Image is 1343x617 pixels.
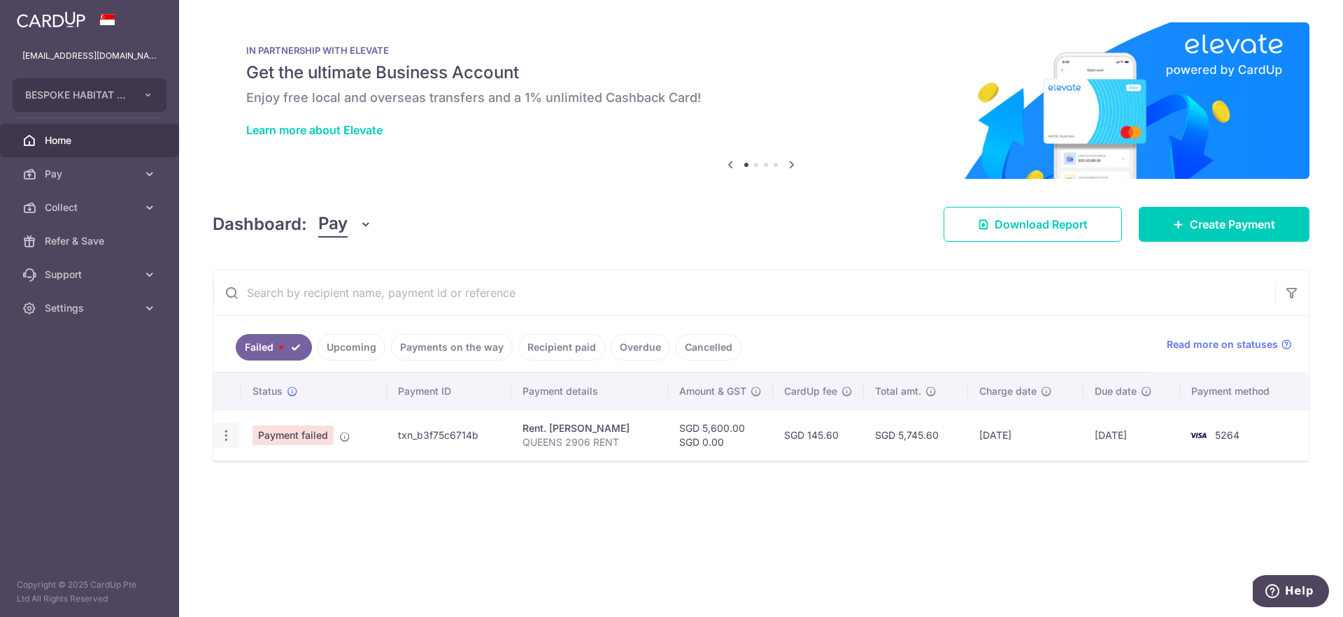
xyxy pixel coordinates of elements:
[875,384,921,398] span: Total amt.
[25,88,129,102] span: BESPOKE HABITAT A&R PTE. LTD.
[213,22,1309,179] img: Renovation banner
[1139,207,1309,242] a: Create Payment
[773,409,864,460] td: SGD 145.60
[318,211,348,238] span: Pay
[523,435,657,449] p: QUEENS 2906 RENT
[253,426,334,445] span: Payment failed
[318,211,372,238] button: Pay
[864,409,968,460] td: SGD 5,745.60
[668,409,773,460] td: SGD 5,600.00 SGD 0.00
[246,45,1276,56] p: IN PARTNERSHIP WITH ELEVATE
[246,123,383,137] a: Learn more about Elevate
[17,11,85,28] img: CardUp
[45,167,137,181] span: Pay
[387,409,511,460] td: txn_b3f75c6714b
[968,409,1083,460] td: [DATE]
[213,212,307,237] h4: Dashboard:
[676,334,741,361] a: Cancelled
[1180,373,1309,409] th: Payment method
[784,384,837,398] span: CardUp fee
[318,334,385,361] a: Upcoming
[13,78,166,112] button: BESPOKE HABITAT A&R PTE. LTD.
[45,268,137,282] span: Support
[391,334,513,361] a: Payments on the way
[511,373,668,409] th: Payment details
[387,373,511,409] th: Payment ID
[979,384,1037,398] span: Charge date
[1167,337,1292,351] a: Read more on statuses
[45,234,137,248] span: Refer & Save
[1190,216,1275,233] span: Create Payment
[253,384,283,398] span: Status
[246,89,1276,106] h6: Enjoy free local and overseas transfers and a 1% unlimited Cashback Card!
[45,201,137,215] span: Collect
[523,421,657,435] div: Rent. [PERSON_NAME]
[236,334,312,361] a: Failed
[45,301,137,315] span: Settings
[246,61,1276,84] h5: Get the ultimate Business Account
[995,216,1088,233] span: Download Report
[1215,429,1239,441] span: 5264
[518,334,605,361] a: Recipient paid
[22,49,157,63] p: [EMAIL_ADDRESS][DOMAIN_NAME]
[611,334,670,361] a: Overdue
[1167,337,1278,351] span: Read more on statuses
[679,384,746,398] span: Amount & GST
[1095,384,1137,398] span: Due date
[1083,409,1180,460] td: [DATE]
[1253,575,1329,610] iframe: Opens a widget where you can find more information
[1184,427,1212,444] img: Bank Card
[944,207,1122,242] a: Download Report
[213,270,1275,315] input: Search by recipient name, payment id or reference
[45,133,137,147] span: Home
